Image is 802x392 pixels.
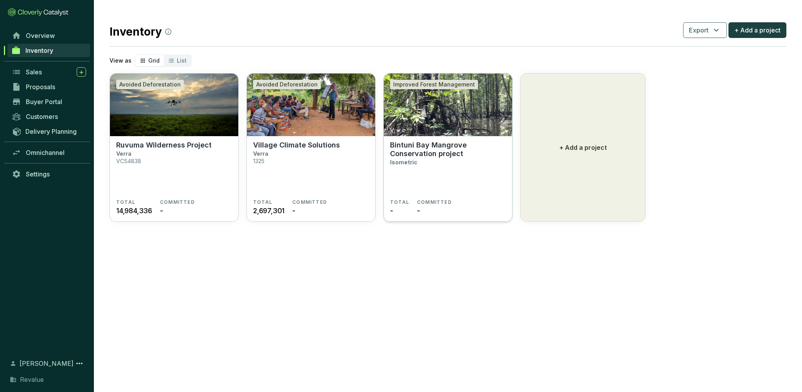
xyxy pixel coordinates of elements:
a: Village Climate SolutionsAvoided DeforestationVillage Climate SolutionsVerra1325TOTAL2,697,301COM... [246,73,376,222]
p: 1325 [253,158,264,164]
span: - [390,205,393,216]
a: Proposals [8,80,90,94]
span: Customers [26,113,58,120]
span: TOTAL [116,199,135,205]
span: Delivery Planning [25,128,77,135]
a: Overview [8,29,90,42]
p: Verra [116,150,131,157]
a: Settings [8,167,90,181]
img: Village Climate Solutions [247,74,375,136]
div: Avoided Deforestation [116,80,184,89]
span: Inventory [25,47,53,54]
span: Grid [148,57,160,64]
span: - [292,205,295,216]
div: Avoided Deforestation [253,80,321,89]
span: - [160,205,163,216]
img: Bintuni Bay Mangrove Conservation project [384,74,512,136]
span: COMMITTED [417,199,452,205]
span: COMMITTED [292,199,327,205]
a: Omnichannel [8,146,90,159]
button: Export [683,22,727,38]
a: Ruvuma Wilderness ProjectAvoided DeforestationRuvuma Wilderness ProjectVerraVCS4838TOTAL14,984,33... [110,73,239,222]
a: Inventory [7,44,90,57]
span: Export [689,25,708,35]
div: segmented control [135,54,192,67]
p: Ruvuma Wilderness Project [116,141,212,149]
a: Sales [8,65,90,79]
button: + Add a project [728,22,786,38]
div: Improved Forest Management [390,80,478,89]
span: Settings [26,170,50,178]
span: COMMITTED [160,199,195,205]
span: 2,697,301 [253,205,284,216]
p: Village Climate Solutions [253,141,340,149]
p: Verra [253,150,268,157]
button: + Add a project [520,73,646,222]
img: Ruvuma Wilderness Project [110,74,238,136]
a: Delivery Planning [8,125,90,138]
p: + Add a project [559,143,607,152]
a: Bintuni Bay Mangrove Conservation projectImproved Forest ManagementBintuni Bay Mangrove Conservat... [383,73,512,222]
h2: Inventory [110,23,171,40]
p: Isometric [390,159,417,165]
p: Bintuni Bay Mangrove Conservation project [390,141,506,158]
span: TOTAL [253,199,272,205]
span: Buyer Portal [26,98,62,106]
span: [PERSON_NAME] [20,359,74,368]
span: 14,984,336 [116,205,152,216]
p: View as [110,57,131,65]
a: Customers [8,110,90,123]
span: Overview [26,32,55,40]
span: + Add a project [734,25,780,35]
span: Sales [26,68,42,76]
a: Buyer Portal [8,95,90,108]
span: Proposals [26,83,55,91]
span: Revalue [20,375,44,384]
p: VCS4838 [116,158,141,164]
span: - [417,205,420,216]
span: Omnichannel [26,149,65,156]
span: TOTAL [390,199,409,205]
span: List [177,57,187,64]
